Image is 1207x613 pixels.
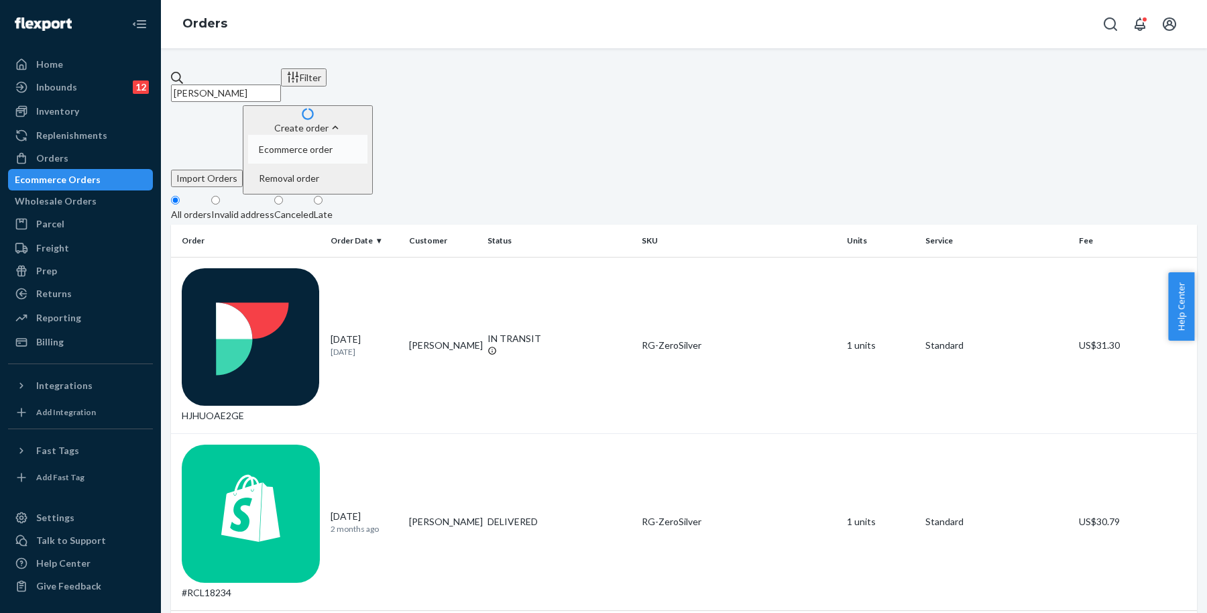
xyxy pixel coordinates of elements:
[259,145,333,154] span: Ecommerce order
[133,80,149,94] div: 12
[36,105,79,118] div: Inventory
[243,105,373,194] button: Create orderEcommerce orderRemoval order
[8,169,153,190] a: Ecommerce Orders
[36,379,93,392] div: Integrations
[171,170,243,187] button: Import Orders
[8,190,153,212] a: Wholesale Orders
[331,523,398,535] p: 2 months ago
[274,208,314,221] div: Canceled
[171,196,180,205] input: All orders
[8,101,153,122] a: Inventory
[8,440,153,461] button: Fast Tags
[487,515,631,528] div: DELIVERED
[636,225,842,257] th: SKU
[36,444,79,457] div: Fast Tags
[1156,11,1183,38] button: Open account menu
[404,434,482,611] td: [PERSON_NAME]
[182,16,227,31] a: Orders
[36,241,69,255] div: Freight
[8,125,153,146] a: Replenishments
[211,208,274,221] div: Invalid address
[482,225,636,257] th: Status
[248,164,367,192] button: Removal order
[8,148,153,169] a: Orders
[182,268,320,423] div: HJHUOAE2GE
[1074,225,1197,257] th: Fee
[325,225,404,257] th: Order Date
[36,264,57,278] div: Prep
[248,135,367,164] button: Ecommerce order
[36,287,72,300] div: Returns
[842,434,920,611] td: 1 units
[1127,11,1153,38] button: Open notifications
[925,515,1069,528] p: Standard
[642,515,836,528] div: RG-ZeroSilver
[15,194,97,208] div: Wholesale Orders
[8,402,153,423] a: Add Integration
[126,11,153,38] button: Close Navigation
[331,333,398,357] div: [DATE]
[286,70,321,85] div: Filter
[314,196,323,205] input: Late
[171,85,281,102] input: Search orders
[36,534,106,547] div: Talk to Support
[36,58,63,71] div: Home
[8,54,153,75] a: Home
[248,121,367,135] div: Create order
[1074,434,1197,611] td: US$30.79
[8,575,153,597] button: Give Feedback
[36,471,84,483] div: Add Fast Tag
[8,467,153,488] a: Add Fast Tag
[36,511,74,524] div: Settings
[1168,272,1194,341] button: Help Center
[171,225,325,257] th: Order
[36,406,96,418] div: Add Integration
[8,213,153,235] a: Parcel
[36,129,107,142] div: Replenishments
[171,208,211,221] div: All orders
[642,339,836,352] div: RG-ZeroSilver
[920,225,1074,257] th: Service
[8,260,153,282] a: Prep
[15,17,72,31] img: Flexport logo
[8,507,153,528] a: Settings
[8,530,153,551] a: Talk to Support
[1074,257,1197,434] td: US$31.30
[842,225,920,257] th: Units
[331,346,398,357] p: [DATE]
[36,579,101,593] div: Give Feedback
[487,332,631,345] div: IN TRANSIT
[274,196,283,205] input: Canceled
[8,375,153,396] button: Integrations
[842,257,920,434] td: 1 units
[8,553,153,574] a: Help Center
[281,68,327,87] button: Filter
[404,257,482,434] td: [PERSON_NAME]
[36,80,77,94] div: Inbounds
[182,445,320,600] div: #RCL18234
[172,5,238,44] ol: breadcrumbs
[8,283,153,304] a: Returns
[259,174,333,183] span: Removal order
[8,307,153,329] a: Reporting
[8,76,153,98] a: Inbounds12
[36,152,68,165] div: Orders
[8,237,153,259] a: Freight
[1097,11,1124,38] button: Open Search Box
[925,339,1069,352] p: Standard
[15,173,101,186] div: Ecommerce Orders
[331,510,398,535] div: [DATE]
[36,217,64,231] div: Parcel
[8,331,153,353] a: Billing
[314,208,333,221] div: Late
[36,311,81,325] div: Reporting
[36,335,64,349] div: Billing
[409,235,477,246] div: Customer
[36,557,91,570] div: Help Center
[211,196,220,205] input: Invalid address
